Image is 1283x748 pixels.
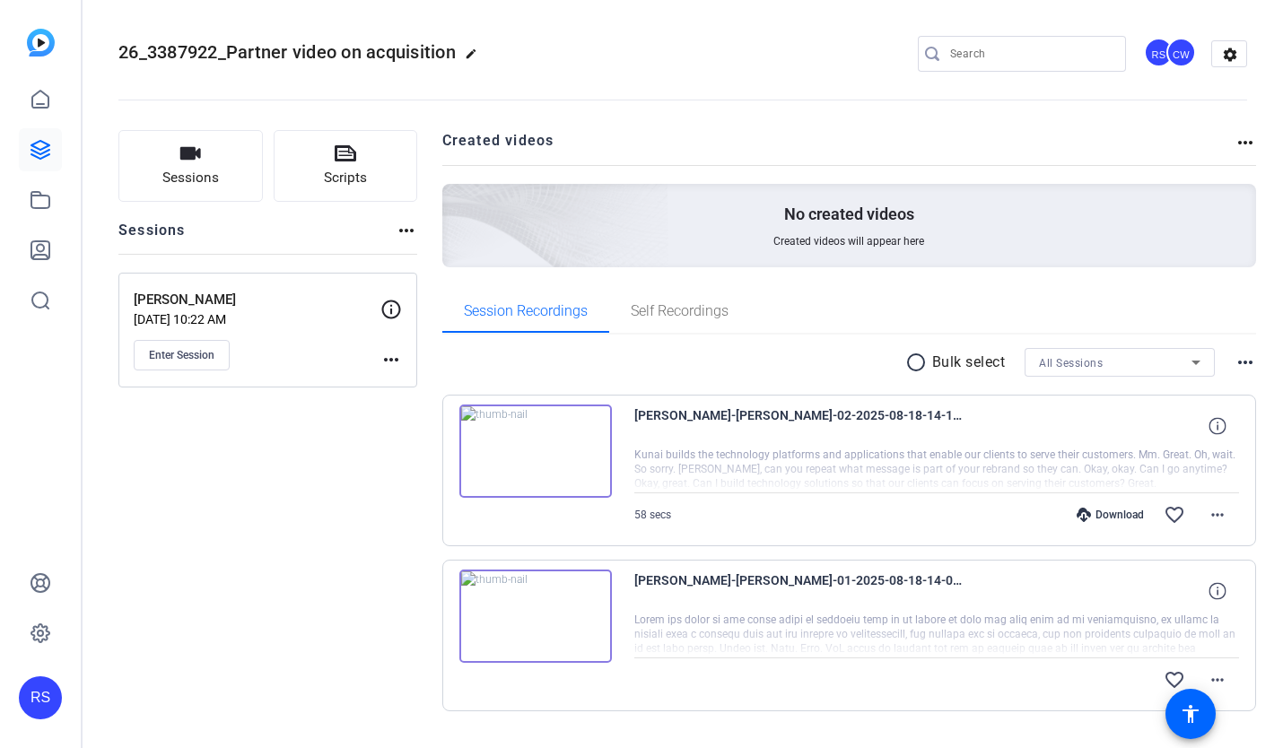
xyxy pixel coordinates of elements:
[324,168,367,188] span: Scripts
[118,130,263,202] button: Sessions
[634,509,671,521] span: 58 secs
[1144,38,1174,67] div: RS
[459,570,612,663] img: thumb-nail
[464,304,588,318] span: Session Recordings
[118,41,456,63] span: 26_3387922_Partner video on acquisition
[459,404,612,498] img: thumb-nail
[634,404,966,448] span: [PERSON_NAME]-[PERSON_NAME]-02-2025-08-18-14-14-27-973-0
[118,220,186,254] h2: Sessions
[19,676,62,719] div: RS
[162,168,219,188] span: Sessions
[905,352,932,373] mat-icon: radio_button_unchecked
[1207,669,1228,691] mat-icon: more_horiz
[784,204,914,225] p: No created videos
[932,352,1006,373] p: Bulk select
[1235,352,1256,373] mat-icon: more_horiz
[1068,508,1153,522] div: Download
[1166,38,1198,69] ngx-avatar: Clarissa Weers
[1235,132,1256,153] mat-icon: more_horiz
[396,220,417,241] mat-icon: more_horiz
[1039,357,1103,370] span: All Sessions
[134,312,380,326] p: [DATE] 10:22 AM
[631,304,729,318] span: Self Recordings
[442,130,1235,165] h2: Created videos
[134,290,380,310] p: [PERSON_NAME]
[1144,38,1175,69] ngx-avatar: Roger Sano
[950,43,1112,65] input: Search
[380,349,402,370] mat-icon: more_horiz
[1180,703,1201,725] mat-icon: accessibility
[241,6,669,396] img: Creted videos background
[1207,504,1228,526] mat-icon: more_horiz
[773,234,924,248] span: Created videos will appear here
[149,348,214,362] span: Enter Session
[274,130,418,202] button: Scripts
[27,29,55,57] img: blue-gradient.svg
[1166,38,1196,67] div: CW
[134,340,230,370] button: Enter Session
[1164,669,1185,691] mat-icon: favorite_border
[634,570,966,613] span: [PERSON_NAME]-[PERSON_NAME]-01-2025-08-18-14-08-59-317-0
[465,48,486,69] mat-icon: edit
[1212,41,1248,68] mat-icon: settings
[1164,504,1185,526] mat-icon: favorite_border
